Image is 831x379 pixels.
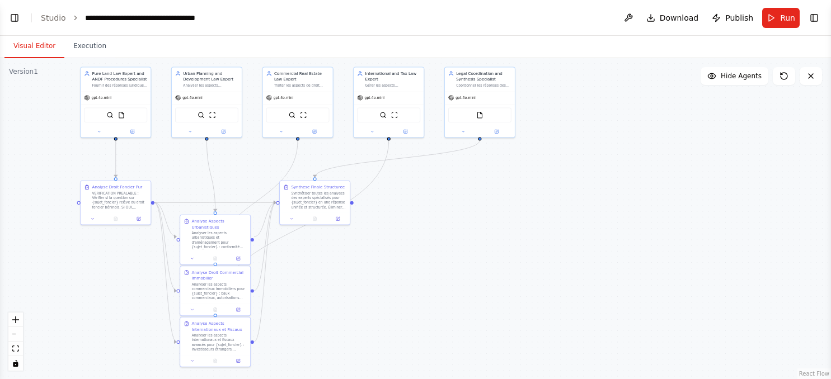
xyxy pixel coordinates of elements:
span: gpt-4o-mini [456,96,475,100]
div: Analyse Droit Commercial ImmobilierAnalyser les aspects commerciaux immobiliers pour {sujet_fonci... [180,266,251,316]
img: FileReadTool [118,112,125,119]
g: Edge from 3b03fbf4-4c3c-4e37-978f-217bcb6cf016 to f3260e35-5edb-4691-82c1-101f7ba79fa6 [113,140,119,177]
div: Analyser les aspects urbanistiques et d'aménagement pour {sujet_foncier} : conformité POS, normes... [191,231,247,249]
button: Execution [64,35,115,58]
div: Synthétiser toutes les analyses des experts spécialisés pour {sujet_foncier} en une réponse unifi... [291,191,346,210]
div: Fournir des réponses juridiques précises sur le droit foncier pur béninois concernant {sujet_fonc... [92,83,148,88]
div: Analyser les aspects commerciaux immobiliers pour {sujet_foncier} : baux commerciaux, autorisatio... [191,282,247,301]
div: Pure Land Law Expert and ANDF Procedures SpecialistFournir des réponses juridiques précises sur l... [80,67,151,138]
g: Edge from 2139bc68-4334-46fb-a2d6-9c2a06bd50de to db0833af-7368-4b7a-8c41-f2c728eca6b1 [204,140,218,211]
g: Edge from faf09616-d50b-4aa0-b0f5-a5457bdf2238 to bdc38a14-ea20-4a29-a809-89cb5794196b [213,140,392,314]
img: FileReadTool [476,112,483,119]
g: Edge from f3260e35-5edb-4691-82c1-101f7ba79fa6 to 9259ffdc-8798-46da-ac4e-9d329d8dccb5 [154,200,276,205]
nav: breadcrumb [41,12,195,23]
div: Synthese Finale Structuree [291,184,345,190]
div: Coordonner les réponses des experts spécialisés et produire la synthèse finale structurée pour {s... [456,83,511,88]
span: gpt-4o-mini [274,96,293,100]
button: Publish [707,8,758,28]
button: Open in side panel [207,128,239,135]
span: gpt-4o-mini [365,96,384,100]
div: International and Tax Law ExpertGérer les aspects internationaux et fiscaux avancés des transacti... [353,67,424,138]
button: No output available [203,306,227,313]
g: Edge from bdc38a14-ea20-4a29-a809-89cb5794196b to 9259ffdc-8798-46da-ac4e-9d329d8dccb5 [254,200,276,344]
button: Open in side panel [298,128,330,135]
button: Open in side panel [480,128,512,135]
span: gpt-4o-mini [182,96,202,100]
div: International and Tax Law Expert [365,71,421,82]
button: Open in side panel [228,255,248,262]
button: Open in side panel [129,215,148,222]
div: Analyse Droit Foncier PurVERIFICATION PREALABLE : Vérifier si la question sur {sujet_foncier} rel... [80,181,151,225]
g: Edge from db0833af-7368-4b7a-8c41-f2c728eca6b1 to 9259ffdc-8798-46da-ac4e-9d329d8dccb5 [254,200,276,239]
div: Version 1 [9,67,38,76]
g: Edge from d9fb529c-dd1b-454c-921c-93e3cc1ac4fd to 9259ffdc-8798-46da-ac4e-9d329d8dccb5 [312,140,482,177]
div: Urban Planning and Development Law Expert [183,71,238,82]
div: Urban Planning and Development Law ExpertAnalyser les aspects urbanistiques et d'aménagement du t... [171,67,242,138]
div: Gérer les aspects internationaux et fiscaux avancés des transactions foncières concernant {sujet_... [365,83,421,88]
img: BraveSearchTool [106,112,113,119]
button: No output available [104,215,128,222]
div: Analyse Aspects Internationaux et Fiscaux [191,321,247,332]
button: Hide Agents [701,67,768,85]
span: Run [780,12,795,23]
g: Edge from bafd7929-6f0b-4bd6-9ada-c1d7eda4df88 to 45635fa6-9d24-4335-b262-4e16500e254d [213,140,301,263]
div: VERIFICATION PREALABLE : Vérifier si la question sur {sujet_foncier} relève du droit foncier béni... [92,191,148,210]
div: Legal Coordination and Synthesis Specialist [456,71,511,82]
button: No output available [203,255,227,262]
div: Commercial Real Estate Law ExpertTraiter les aspects de droit commercial immobilier pour les ques... [262,67,334,138]
span: Download [660,12,699,23]
button: fit view [8,342,23,356]
div: Analyse Aspects Urbanistiques [191,219,247,230]
button: Open in side panel [228,357,248,364]
a: Studio [41,13,66,22]
button: Download [642,8,703,28]
button: Open in side panel [228,306,248,313]
div: Commercial Real Estate Law Expert [274,71,330,82]
span: gpt-4o-mini [92,96,111,100]
button: Show left sidebar [7,10,22,26]
img: BraveSearchTool [379,112,386,119]
div: Analyse Droit Foncier Pur [92,184,143,190]
button: Open in side panel [389,128,421,135]
g: Edge from f3260e35-5edb-4691-82c1-101f7ba79fa6 to db0833af-7368-4b7a-8c41-f2c728eca6b1 [154,200,176,239]
div: Analyse Droit Commercial Immobilier [191,269,247,281]
div: Analyser les aspects urbanistiques et d'aménagement du territoire pour les questions foncières co... [183,83,238,88]
button: zoom out [8,327,23,342]
button: zoom in [8,312,23,327]
a: React Flow attribution [799,371,829,377]
button: Open in side panel [328,215,348,222]
div: Legal Coordination and Synthesis SpecialistCoordonner les réponses des experts spécialisés et pro... [444,67,515,138]
img: BraveSearchTool [198,112,204,119]
div: Traiter les aspects de droit commercial immobilier pour les questions concernant {sujet_foncier}.... [274,83,330,88]
button: Open in side panel [116,128,148,135]
button: Show right sidebar [806,10,822,26]
img: ScrapeWebsiteTool [209,112,215,119]
div: React Flow controls [8,312,23,371]
div: Pure Land Law Expert and ANDF Procedures Specialist [92,71,148,82]
button: No output available [303,215,327,222]
span: Publish [725,12,753,23]
div: Analyse Aspects UrbanistiquesAnalyser les aspects urbanistiques et d'aménagement pour {sujet_fonc... [180,215,251,265]
img: ScrapeWebsiteTool [391,112,398,119]
div: Analyse Aspects Internationaux et FiscauxAnalyser les aspects internationaux et fiscaux avancés p... [180,317,251,367]
g: Edge from f3260e35-5edb-4691-82c1-101f7ba79fa6 to bdc38a14-ea20-4a29-a809-89cb5794196b [154,200,176,344]
div: Analyser les aspects internationaux et fiscaux avancés pour {sujet_foncier} : investisseurs étran... [191,333,247,352]
div: Synthese Finale StructureeSynthétiser toutes les analyses des experts spécialisés pour {sujet_fon... [279,181,350,225]
button: Visual Editor [4,35,64,58]
button: Run [762,8,800,28]
button: toggle interactivity [8,356,23,371]
button: No output available [203,357,227,364]
img: BraveSearchTool [289,112,295,119]
img: ScrapeWebsiteTool [300,112,307,119]
span: Hide Agents [721,72,762,80]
